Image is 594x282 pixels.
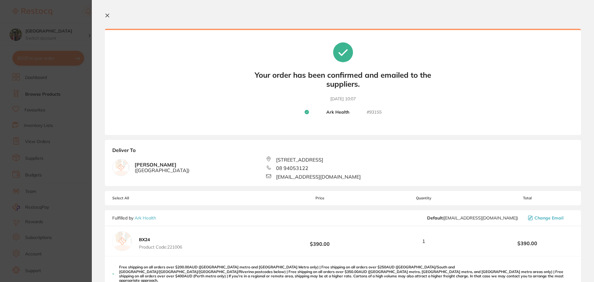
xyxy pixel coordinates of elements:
[326,110,349,115] b: Ark Health
[427,215,443,221] b: Default
[367,110,382,115] small: # 93155
[276,174,361,180] span: [EMAIL_ADDRESS][DOMAIN_NAME]
[534,215,564,220] span: Change Email
[481,196,574,200] span: Total
[366,196,481,200] span: Quantity
[250,71,436,89] b: Your order has been confirmed and emailed to the suppliers.
[139,237,150,242] b: BX24
[112,215,156,220] p: Fulfilled by
[276,157,323,163] span: [STREET_ADDRESS]
[112,147,574,157] b: Deliver To
[113,159,129,176] img: empty.jpg
[422,238,425,244] span: 1
[112,196,174,200] span: Select All
[135,215,156,221] a: Ark Health
[481,241,574,246] b: $390.00
[135,162,190,173] b: [PERSON_NAME]
[274,196,366,200] span: Price
[112,231,132,251] img: empty.jpg
[427,215,518,220] span: cch@arkhealth.com.au
[276,165,308,171] span: 08 94053122
[526,215,574,221] button: Change Email
[135,167,190,173] span: ( [GEOGRAPHIC_DATA] )
[139,245,182,249] span: Product Code: 221006
[274,236,366,247] b: $390.00
[137,237,184,250] button: BX24 Product Code:221006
